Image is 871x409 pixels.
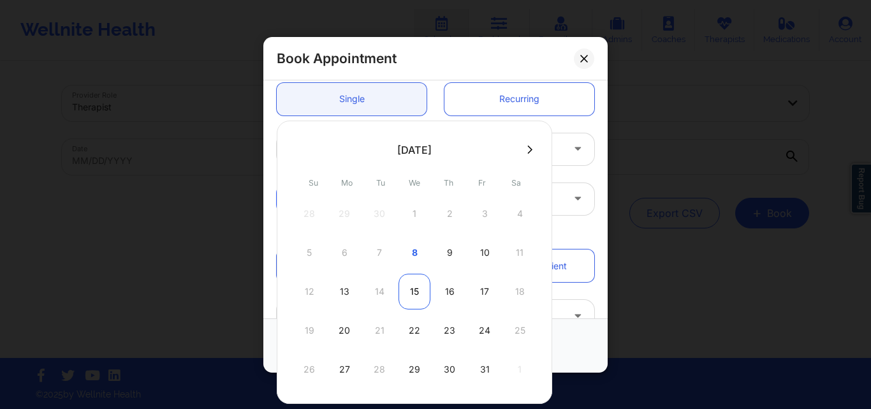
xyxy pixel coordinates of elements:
div: Wed Oct 08 2025 [399,235,430,271]
div: Wed Oct 15 2025 [399,274,430,309]
abbr: Tuesday [376,178,385,188]
div: Fri Oct 17 2025 [469,274,501,309]
div: Mon Oct 27 2025 [328,352,360,387]
abbr: Sunday [309,178,318,188]
div: Thu Oct 30 2025 [434,352,465,387]
abbr: Wednesday [409,178,420,188]
div: Fri Oct 24 2025 [469,313,501,348]
div: Patient information: [268,228,603,241]
h2: Book Appointment [277,50,397,67]
div: Thu Oct 09 2025 [434,235,465,271]
div: [DATE] [397,144,432,156]
div: Mon Oct 13 2025 [328,274,360,309]
div: Wed Oct 22 2025 [399,313,430,348]
abbr: Monday [341,178,353,188]
div: Thu Oct 16 2025 [434,274,465,309]
abbr: Friday [478,178,486,188]
div: Thu Oct 23 2025 [434,313,465,348]
div: Fri Oct 10 2025 [469,235,501,271]
a: Recurring [444,82,594,115]
a: Single [277,82,427,115]
abbr: Saturday [511,178,521,188]
div: Mon Oct 20 2025 [328,313,360,348]
div: Fri Oct 31 2025 [469,352,501,387]
abbr: Thursday [444,178,453,188]
div: Wed Oct 29 2025 [399,352,430,387]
